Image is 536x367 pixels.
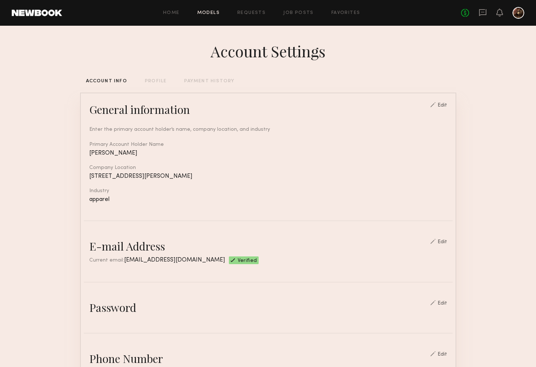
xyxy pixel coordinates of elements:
div: Current email: [89,256,225,264]
div: Enter the primary account holder’s name, company location, and industry [89,126,447,133]
div: Industry [89,188,447,194]
a: Home [163,11,180,15]
div: Edit [438,301,447,306]
div: Phone Number [89,351,163,366]
div: ACCOUNT INFO [86,79,127,84]
div: [STREET_ADDRESS][PERSON_NAME] [89,173,447,180]
span: [EMAIL_ADDRESS][DOMAIN_NAME] [124,257,225,263]
a: Models [197,11,220,15]
a: Favorites [331,11,360,15]
div: Company Location [89,165,447,170]
div: E-mail Address [89,239,165,253]
div: PAYMENT HISTORY [184,79,234,84]
div: Edit [438,352,447,357]
div: General information [89,102,190,117]
div: [PERSON_NAME] [89,150,447,156]
div: Primary Account Holder Name [89,142,447,147]
span: Verified [238,258,257,264]
div: Edit [438,240,447,245]
div: apparel [89,197,447,203]
div: Account Settings [211,41,325,61]
a: Job Posts [283,11,314,15]
div: Password [89,300,136,315]
div: PROFILE [145,79,166,84]
div: Edit [438,103,447,108]
a: Requests [237,11,266,15]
